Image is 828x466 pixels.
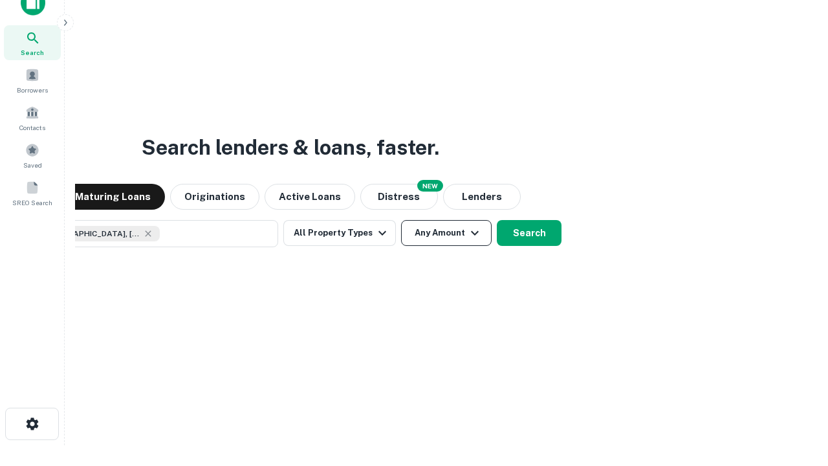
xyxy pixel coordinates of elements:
[265,184,355,210] button: Active Loans
[142,132,439,163] h3: Search lenders & loans, faster.
[763,362,828,425] iframe: Chat Widget
[17,85,48,95] span: Borrowers
[443,184,521,210] button: Lenders
[19,220,278,247] button: [GEOGRAPHIC_DATA], [GEOGRAPHIC_DATA], [GEOGRAPHIC_DATA]
[43,228,140,239] span: [GEOGRAPHIC_DATA], [GEOGRAPHIC_DATA], [GEOGRAPHIC_DATA]
[283,220,396,246] button: All Property Types
[12,197,52,208] span: SREO Search
[21,47,44,58] span: Search
[497,220,561,246] button: Search
[360,184,438,210] button: Search distressed loans with lien and other non-mortgage details.
[4,100,61,135] a: Contacts
[4,63,61,98] a: Borrowers
[4,138,61,173] a: Saved
[19,122,45,133] span: Contacts
[170,184,259,210] button: Originations
[23,160,42,170] span: Saved
[4,25,61,60] a: Search
[417,180,443,192] div: NEW
[401,220,492,246] button: Any Amount
[61,184,165,210] button: Maturing Loans
[4,175,61,210] a: SREO Search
